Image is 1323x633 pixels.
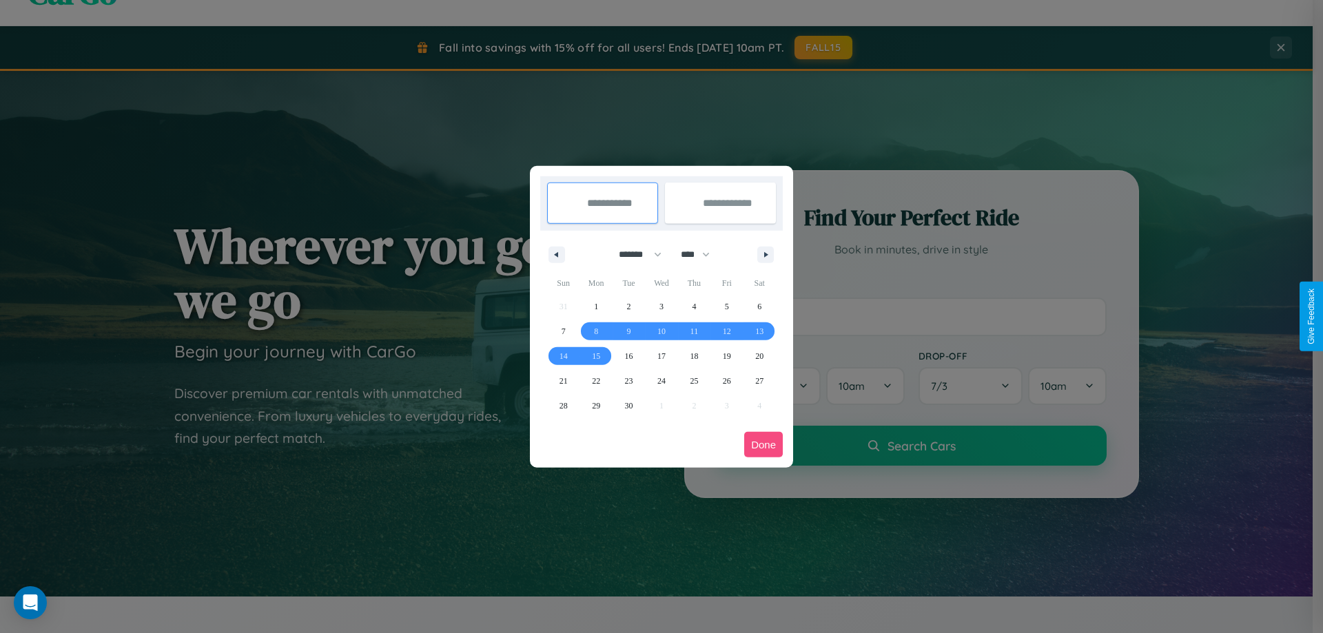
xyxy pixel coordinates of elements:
[547,393,580,418] button: 28
[613,369,645,393] button: 23
[743,369,776,393] button: 27
[690,369,698,393] span: 25
[723,369,731,393] span: 26
[14,586,47,619] div: Open Intercom Messenger
[580,294,612,319] button: 1
[594,319,598,344] span: 8
[580,319,612,344] button: 8
[594,294,598,319] span: 1
[690,344,698,369] span: 18
[743,344,776,369] button: 20
[645,294,677,319] button: 3
[678,272,710,294] span: Thu
[723,344,731,369] span: 19
[645,369,677,393] button: 24
[613,294,645,319] button: 2
[547,344,580,369] button: 14
[743,294,776,319] button: 6
[645,319,677,344] button: 10
[560,369,568,393] span: 21
[743,272,776,294] span: Sat
[725,294,729,319] span: 5
[560,344,568,369] span: 14
[627,319,631,344] span: 9
[580,272,612,294] span: Mon
[757,294,761,319] span: 6
[755,369,763,393] span: 27
[755,319,763,344] span: 13
[580,344,612,369] button: 15
[592,369,600,393] span: 22
[657,319,666,344] span: 10
[743,319,776,344] button: 13
[1306,289,1316,344] div: Give Feedback
[690,319,699,344] span: 11
[710,294,743,319] button: 5
[547,369,580,393] button: 21
[678,294,710,319] button: 4
[645,272,677,294] span: Wed
[625,393,633,418] span: 30
[580,369,612,393] button: 22
[592,393,600,418] span: 29
[625,369,633,393] span: 23
[627,294,631,319] span: 2
[613,344,645,369] button: 16
[613,272,645,294] span: Tue
[625,344,633,369] span: 16
[692,294,696,319] span: 4
[755,344,763,369] span: 20
[580,393,612,418] button: 29
[744,432,783,457] button: Done
[678,344,710,369] button: 18
[560,393,568,418] span: 28
[645,344,677,369] button: 17
[562,319,566,344] span: 7
[547,272,580,294] span: Sun
[710,369,743,393] button: 26
[657,344,666,369] span: 17
[657,369,666,393] span: 24
[613,319,645,344] button: 9
[659,294,664,319] span: 3
[678,319,710,344] button: 11
[710,272,743,294] span: Fri
[710,319,743,344] button: 12
[723,319,731,344] span: 12
[592,344,600,369] span: 15
[547,319,580,344] button: 7
[678,369,710,393] button: 25
[710,344,743,369] button: 19
[613,393,645,418] button: 30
